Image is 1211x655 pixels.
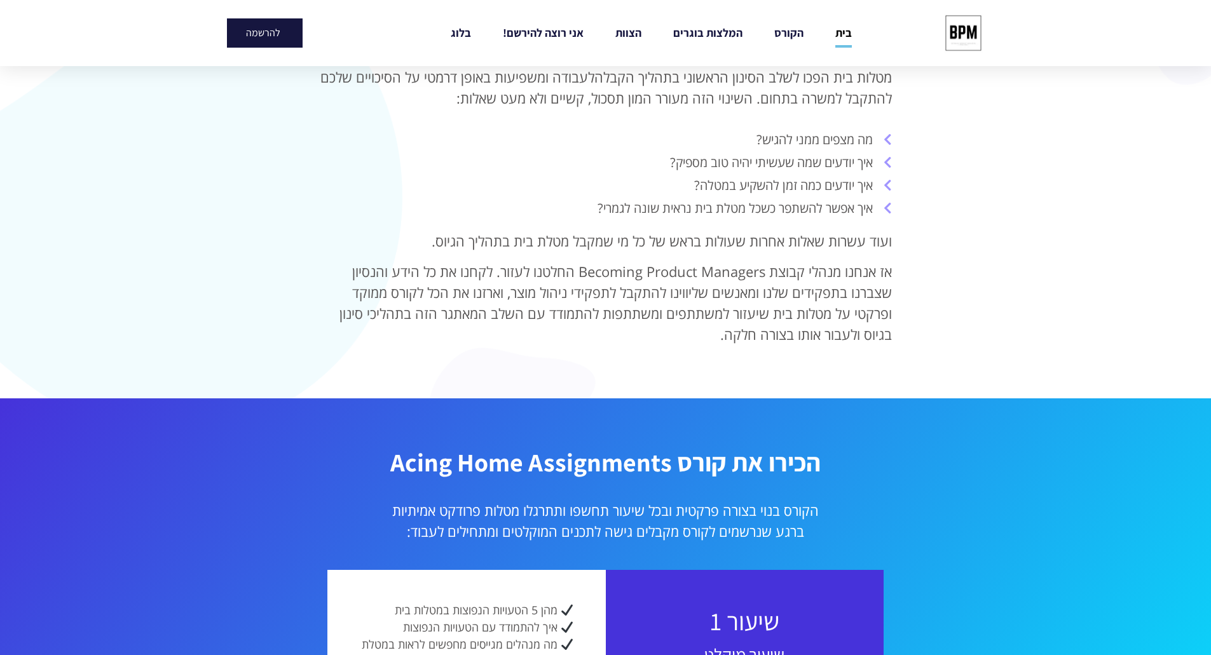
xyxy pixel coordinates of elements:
[395,602,558,618] span: מהן 5 הטעויות הנפוצות במטלות בית
[594,67,892,86] span: מטלות בית הפכו לשלב הסינון הראשוני בתהליך הקבלה
[774,18,804,48] a: הקורס
[320,231,892,252] p: ועוד עשרות שאלות אחרות שעולות בראש של כל מי שמקבל מטלת בית בתהליך הגיוס.
[694,176,876,195] span: איך יודעים כמה זמן להשקיע במטלה?
[615,18,641,48] a: הצוות
[227,18,303,48] a: להרשמה
[231,500,981,542] p: הקורס בנוי בצורה פרקטית ובכל שיעור תחשפו ותתרגלו מטלות פרודקט אמיתיות ברגע שנרשמים לקורס מקבלים ג...
[561,604,573,616] img: ✔️
[320,67,892,109] p: לעבודה ומשפיעות באופן דרמטי על הסיכויים שלכם להתקבל למשרה בתחום. השינוי הזה מעורר המון תסכול, קשי...
[673,18,742,48] a: המלצות בוגרים
[657,608,833,633] h2: שיעור 1
[561,638,573,650] img: ✔️
[598,199,876,218] span: איך אפשר להשתפר כשכל מטלת בית נראית שונה לגמרי?
[451,18,471,48] a: בלוג
[395,18,908,48] nav: Menu
[503,18,584,48] a: אני רוצה להירשם!
[835,18,852,48] a: בית
[756,130,876,149] span: מה מצפים ממני להגיש?
[246,28,280,38] span: להרשמה
[403,619,558,635] span: איך להתמודד עם הטעויות הנפוצות
[670,153,876,172] span: איך יודעים שמה שעשיתי יהיה טוב מספיק?
[390,445,821,478] b: הכירו את קורס Acing Home Assignments
[561,621,573,633] img: ✔️
[940,10,987,57] img: cropped-bpm-logo-1.jpeg
[320,261,892,345] p: אז אנחנו מנהלי קבוצת Becoming Product Managers החלטנו לעזור. לקחנו את כל הידע והנסיון שצברנו בתפק...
